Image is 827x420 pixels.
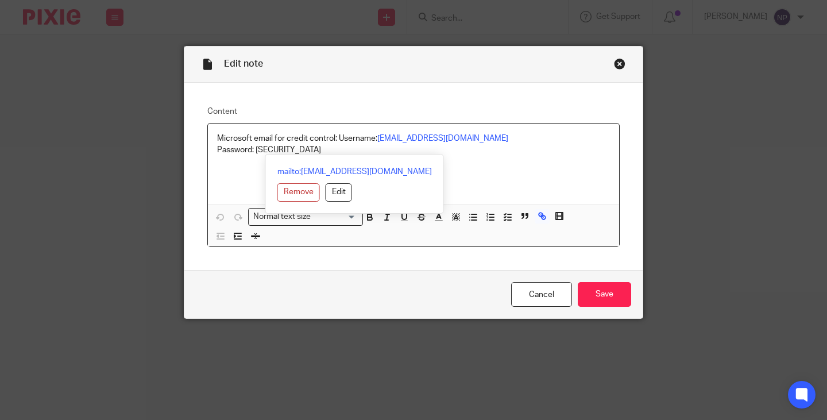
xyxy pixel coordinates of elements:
[511,282,572,307] a: Cancel
[326,183,352,202] button: Edit
[578,282,631,307] input: Save
[217,133,610,144] p: Microsoft email for credit control: Username:
[315,211,356,223] input: Search for option
[248,208,363,226] div: Search for option
[377,134,508,142] a: [EMAIL_ADDRESS][DOMAIN_NAME]
[207,106,620,117] label: Content
[277,166,432,178] a: mailto:[EMAIL_ADDRESS][DOMAIN_NAME]
[251,211,314,223] span: Normal text size
[614,58,625,70] div: Close this dialog window
[217,144,610,156] p: Password: [SECURITY_DATA]
[277,183,320,202] button: Remove
[224,59,263,68] span: Edit note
